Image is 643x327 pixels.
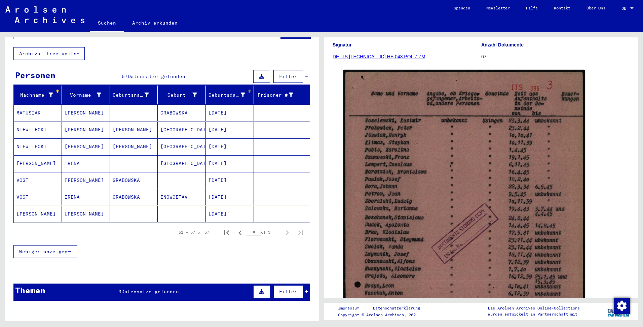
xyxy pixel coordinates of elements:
mat-cell: NIEWITECKI [14,138,62,155]
div: Geburtsname [113,90,158,100]
div: Vorname [65,92,101,99]
mat-cell: [PERSON_NAME] [14,206,62,222]
a: Archiv erkunden [124,15,186,31]
button: Next page [280,226,294,239]
mat-cell: [GEOGRAPHIC_DATA] [158,155,206,172]
mat-header-cell: Prisoner # [254,86,310,104]
mat-cell: [GEOGRAPHIC_DATA] [158,122,206,138]
mat-cell: IRENA [62,189,110,205]
div: Geburt‏ [160,90,205,100]
mat-cell: [DATE] [206,189,254,205]
div: Themen [15,284,45,296]
mat-cell: VOGT [14,172,62,189]
img: yv_logo.png [606,303,631,320]
button: Filter [273,70,303,83]
mat-cell: [DATE] [206,138,254,155]
mat-header-cell: Geburtsdatum [206,86,254,104]
p: Copyright © Arolsen Archives, 2021 [338,312,428,318]
mat-cell: [GEOGRAPHIC_DATA] [158,138,206,155]
mat-cell: [PERSON_NAME] [110,122,158,138]
span: 3 [118,289,121,295]
button: Archival tree units [13,47,85,60]
span: Filter [279,289,297,295]
img: Arolsen_neg.svg [5,6,84,23]
p: 67 [481,53,630,60]
mat-header-cell: Geburtsname [110,86,158,104]
button: First page [220,226,233,239]
mat-cell: NIEWITECKI [14,122,62,138]
a: Suchen [90,15,124,32]
mat-cell: GRABOWSKA [110,172,158,189]
mat-cell: IRENA [62,155,110,172]
span: Filter [279,73,297,79]
a: Impressum [338,305,365,312]
b: Signatur [333,42,352,47]
div: Geburtsdatum [209,92,245,99]
mat-cell: [DATE] [206,172,254,189]
mat-cell: [PERSON_NAME] [62,172,110,189]
div: of 3 [247,229,280,235]
span: 57 [122,73,128,79]
b: Anzahl Dokumente [481,42,524,47]
mat-cell: [DATE] [206,122,254,138]
button: Last page [294,226,307,239]
button: Previous page [233,226,247,239]
div: Prisoner # [257,92,293,99]
div: Nachname [16,92,53,99]
span: Datensätze gefunden [121,289,179,295]
mat-cell: VOGT [14,189,62,205]
div: Geburtsname [113,92,149,99]
div: Vorname [65,90,110,100]
span: Weniger anzeigen [19,249,68,255]
div: Geburt‏ [160,92,197,99]
mat-header-cell: Nachname [14,86,62,104]
mat-cell: [PERSON_NAME] [62,122,110,138]
mat-cell: [PERSON_NAME] [62,138,110,155]
mat-cell: GRABOWSKA [110,189,158,205]
mat-cell: GRABOWSKA [158,105,206,121]
mat-cell: [PERSON_NAME] [62,206,110,222]
mat-cell: [DATE] [206,155,254,172]
a: Datenschutzerklärung [368,305,428,312]
div: Prisoner # [257,90,302,100]
div: 51 – 57 of 57 [179,229,209,235]
mat-header-cell: Vorname [62,86,110,104]
div: Geburtsdatum [209,90,254,100]
div: Personen [15,69,55,81]
img: Zustimmung ändern [614,298,630,314]
mat-cell: [DATE] [206,105,254,121]
mat-cell: [DATE] [206,206,254,222]
span: Datensätze gefunden [128,73,185,79]
mat-cell: [PERSON_NAME] [14,155,62,172]
p: Die Arolsen Archives Online-Collections [488,305,580,311]
mat-cell: MATUSIAK [14,105,62,121]
a: DE ITS [TECHNICAL_ID] HE 043 POL 7 ZM [333,54,425,59]
mat-cell: [PERSON_NAME] [62,105,110,121]
mat-cell: [PERSON_NAME] [110,138,158,155]
button: Filter [273,285,303,298]
div: | [338,305,428,312]
button: Weniger anzeigen [13,245,77,258]
mat-cell: INOWCETAV [158,189,206,205]
span: DE [621,6,629,11]
mat-header-cell: Geburt‏ [158,86,206,104]
div: Nachname [16,90,62,100]
p: wurden entwickelt in Partnerschaft mit [488,311,580,317]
